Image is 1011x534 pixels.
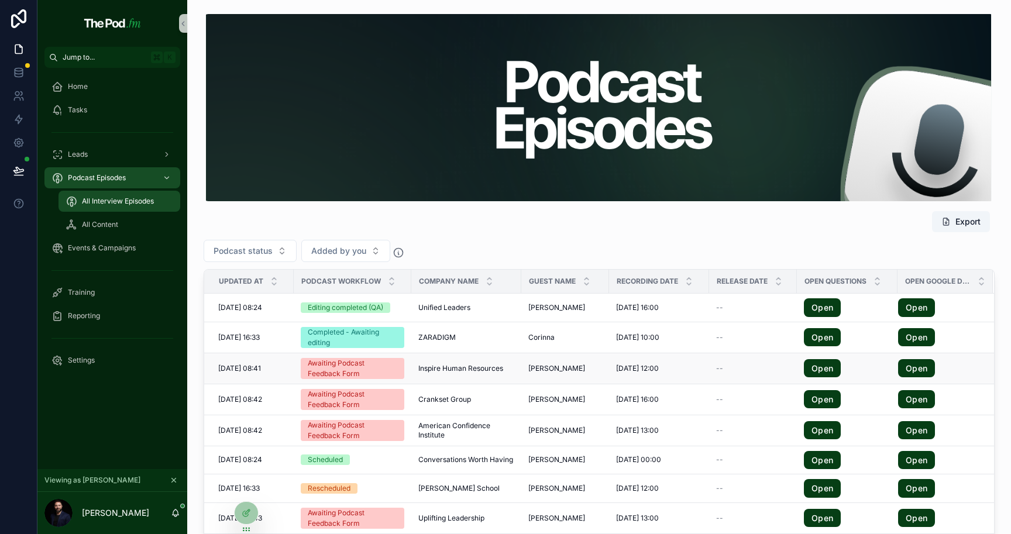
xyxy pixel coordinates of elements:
a: Open [804,421,890,440]
a: [PERSON_NAME] [528,484,602,493]
a: [PERSON_NAME] [528,303,602,312]
button: Select Button [301,240,390,262]
div: Editing completed (QA) [308,302,383,313]
a: -- [716,333,790,342]
a: All Content [59,214,180,235]
span: Updated at [219,277,263,286]
span: [DATE] 08:42 [218,426,262,435]
a: Open [804,359,890,378]
span: -- [716,333,723,342]
a: [PERSON_NAME] [528,455,602,464]
a: [DATE] 08:42 [218,395,287,404]
span: Uplifting Leadership [418,514,484,523]
a: Open [898,451,979,470]
span: [DATE] 12:00 [616,484,659,493]
span: Leads [68,150,88,159]
a: Awaiting Podcast Feedback Form [301,358,404,379]
a: Awaiting Podcast Feedback Form [301,389,404,410]
span: Podcast status [214,245,273,257]
a: Open [804,328,841,347]
span: Open Google Drive [905,277,971,286]
a: Leads [44,144,180,165]
a: Open [804,421,841,440]
div: Awaiting Podcast Feedback Form [308,358,397,379]
div: Completed - Awaiting editing [308,327,397,348]
span: -- [716,395,723,404]
a: Open [898,328,935,347]
a: Open [898,298,935,317]
a: Inspire Human Resources [418,364,514,373]
span: Inspire Human Resources [418,364,503,373]
a: -- [716,364,790,373]
span: [DATE] 13:00 [616,426,659,435]
a: Open [804,451,841,470]
span: Guest Name [529,277,576,286]
a: -- [716,395,790,404]
span: American Confidence Institute [418,421,514,440]
a: Open [804,328,890,347]
span: Podcast Episodes [68,173,126,182]
a: Open [804,509,841,528]
a: Corinna [528,333,602,342]
span: [DATE] 12:00 [616,364,659,373]
span: Training [68,288,95,297]
div: Scheduled [308,454,343,465]
a: Tasks [44,99,180,120]
a: Open [898,479,979,498]
span: [DATE] 00:00 [616,455,661,464]
a: Open [898,359,935,378]
span: [DATE] 08:41 [218,364,261,373]
a: [DATE] 08:42 [218,426,287,435]
span: [PERSON_NAME] [528,364,585,373]
span: Settings [68,356,95,365]
a: Podcast Episodes [44,167,180,188]
a: Awaiting Podcast Feedback Form [301,508,404,529]
a: -- [716,426,790,435]
a: Editing completed (QA) [301,302,404,313]
span: Corinna [528,333,555,342]
a: Awaiting Podcast Feedback Form [301,420,404,441]
a: [DATE] 08:43 [218,514,287,523]
span: [PERSON_NAME] [528,303,585,312]
div: Awaiting Podcast Feedback Form [308,508,397,529]
span: Reporting [68,311,100,321]
a: ZARADIGM [418,333,514,342]
span: Open Questions [804,277,866,286]
a: -- [716,455,790,464]
span: Company name [419,277,479,286]
span: -- [716,514,723,523]
span: -- [716,303,723,312]
a: Open [804,479,841,498]
a: [PERSON_NAME] [528,395,602,404]
a: Open [804,390,890,409]
a: [DATE] 13:00 [616,514,702,523]
span: [DATE] 16:00 [616,395,659,404]
span: [DATE] 10:00 [616,333,659,342]
a: Open [898,479,935,498]
a: Rescheduled [301,483,404,494]
a: -- [716,514,790,523]
a: Open [898,390,935,409]
a: Open [804,390,841,409]
a: Scheduled [301,454,404,465]
span: [DATE] 13:00 [616,514,659,523]
a: [PERSON_NAME] [528,426,602,435]
a: [DATE] 08:24 [218,303,287,312]
a: Open [898,451,935,470]
span: [DATE] 08:24 [218,303,262,312]
a: Open [898,328,979,347]
span: [DATE] 16:00 [616,303,659,312]
span: ZARADIGM [418,333,456,342]
span: [DATE] 08:24 [218,455,262,464]
a: Open [898,509,979,528]
a: Settings [44,350,180,371]
button: Jump to...K [44,47,180,68]
a: Completed - Awaiting editing [301,327,404,348]
div: Awaiting Podcast Feedback Form [308,420,397,441]
button: Select Button [204,240,297,262]
span: Jump to... [63,53,146,62]
a: Open [898,298,979,317]
span: [DATE] 16:33 [218,333,260,342]
a: Open [898,421,979,440]
span: [PERSON_NAME] School [418,484,500,493]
